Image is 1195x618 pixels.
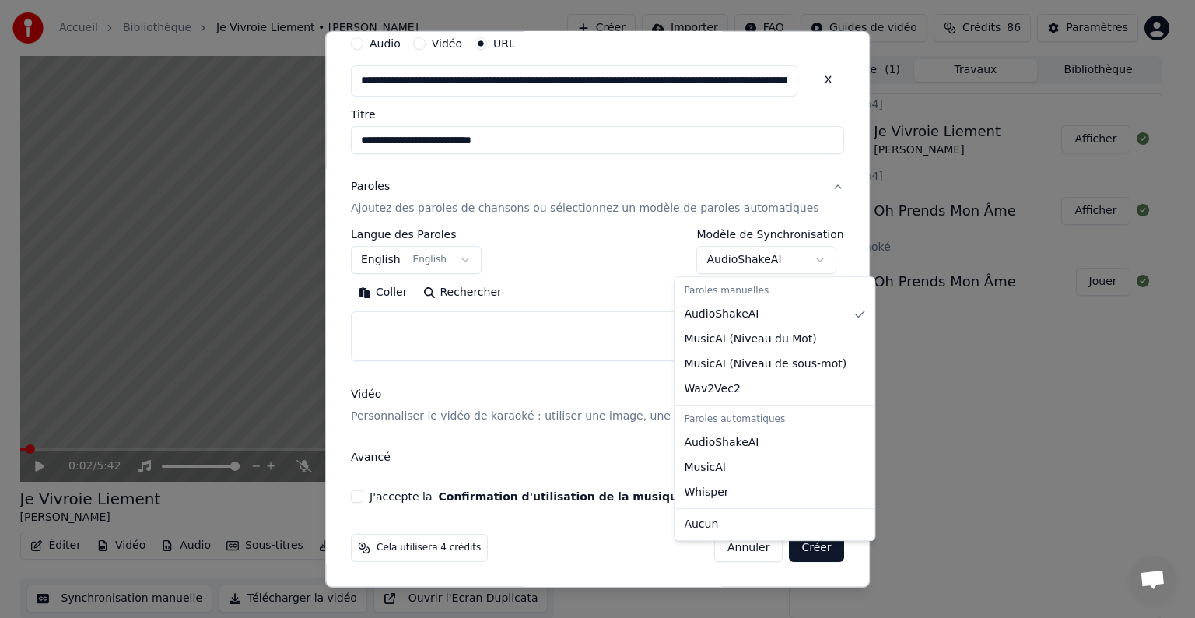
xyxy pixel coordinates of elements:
span: Aucun [684,517,718,532]
span: MusicAI [684,460,726,476]
div: Paroles manuelles [678,280,871,302]
span: Whisper [684,485,728,500]
span: MusicAI ( Niveau du Mot ) [684,332,816,347]
span: AudioShakeAI [684,307,759,322]
span: MusicAI ( Niveau de sous-mot ) [684,356,846,372]
span: AudioShakeAI [684,435,759,451]
span: Wav2Vec2 [684,381,740,397]
div: Paroles automatiques [678,409,871,430]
